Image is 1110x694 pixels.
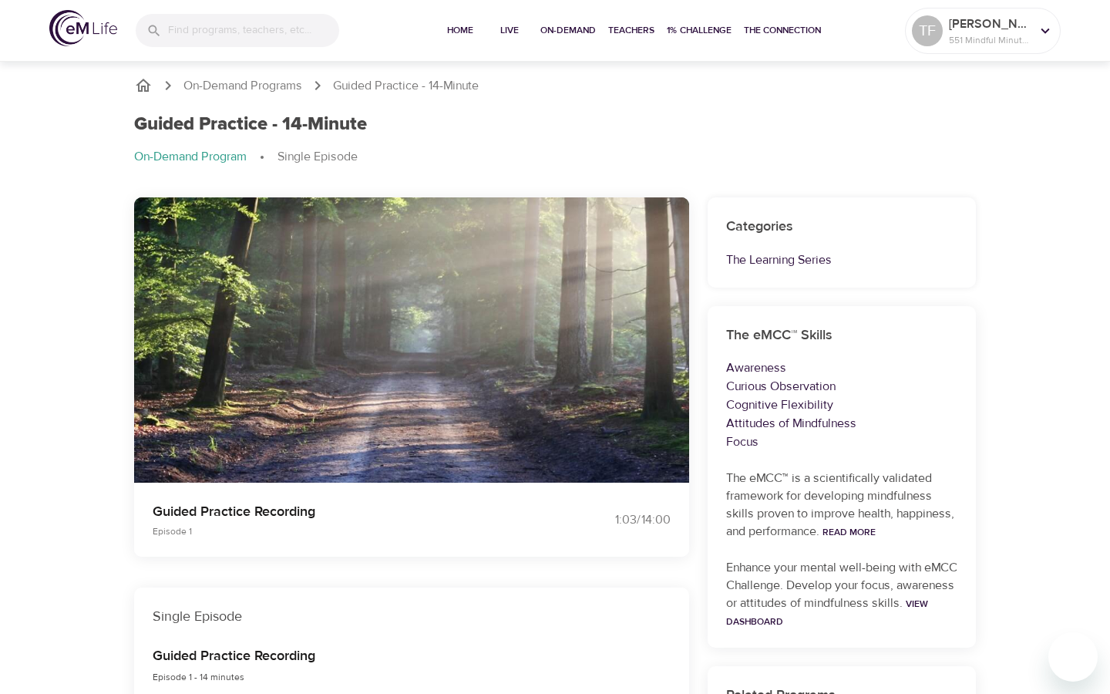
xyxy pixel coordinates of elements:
div: TF [912,15,943,46]
p: Guided Practice - 14-Minute [333,77,479,95]
input: Find programs, teachers, etc... [168,14,339,47]
p: Single Episode [153,606,671,627]
a: On-Demand Programs [183,77,302,95]
p: [PERSON_NAME].franti [949,15,1031,33]
p: Focus [726,433,957,451]
h6: Categories [726,216,957,238]
span: Home [442,22,479,39]
p: Attitudes of Mindfulness [726,414,957,433]
span: The Connection [744,22,821,39]
p: On-Demand Program [134,148,247,166]
p: 551 Mindful Minutes [949,33,1031,47]
span: On-Demand [540,22,596,39]
p: Awareness [726,359,957,377]
p: Single Episode [277,148,358,166]
p: Guided Practice Recording [153,501,536,522]
p: Enhance your mental well-being with eMCC Challenge. Develop your focus, awareness or attitudes of... [726,559,957,630]
h6: Guided Practice Recording [153,645,315,668]
img: logo [49,10,117,46]
a: View Dashboard [726,598,928,628]
span: Teachers [608,22,654,39]
p: The eMCC™ is a scientifically validated framework for developing mindfulness skills proven to imp... [726,470,957,541]
nav: breadcrumb [134,76,976,95]
a: Read More [822,526,876,538]
h6: The eMCC™ Skills [726,325,957,347]
h1: Guided Practice - 14-Minute [134,113,367,136]
div: 1:03 / 14:00 [555,511,671,529]
iframe: Button to launch messaging window [1048,632,1098,682]
p: Curious Observation [726,377,957,396]
nav: breadcrumb [134,148,976,167]
span: Episode 1 - 14 minutes [153,671,244,683]
span: 1% Challenge [667,22,732,39]
p: Cognitive Flexibility [726,396,957,414]
p: The Learning Series [726,251,957,269]
span: Live [491,22,528,39]
p: Episode 1 [153,524,536,538]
